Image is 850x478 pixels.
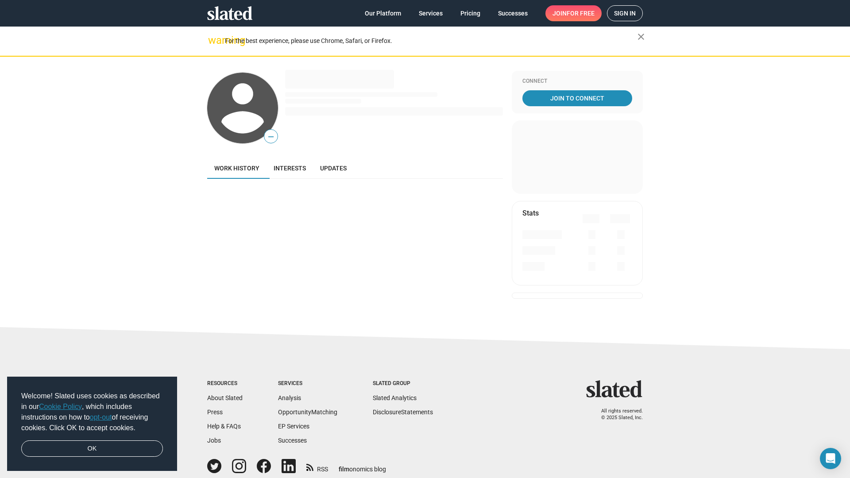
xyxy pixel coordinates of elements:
[373,380,433,387] div: Slated Group
[545,5,602,21] a: Joinfor free
[264,131,278,143] span: —
[278,423,309,430] a: EP Services
[7,377,177,471] div: cookieconsent
[207,409,223,416] a: Press
[460,5,480,21] span: Pricing
[208,35,219,46] mat-icon: warning
[567,5,595,21] span: for free
[358,5,408,21] a: Our Platform
[207,423,241,430] a: Help & FAQs
[373,409,433,416] a: DisclosureStatements
[453,5,487,21] a: Pricing
[498,5,528,21] span: Successes
[419,5,443,21] span: Services
[90,413,112,421] a: opt-out
[207,380,243,387] div: Resources
[614,6,636,21] span: Sign in
[278,380,337,387] div: Services
[491,5,535,21] a: Successes
[592,408,643,421] p: All rights reserved. © 2025 Slated, Inc.
[274,165,306,172] span: Interests
[267,158,313,179] a: Interests
[278,394,301,401] a: Analysis
[636,31,646,42] mat-icon: close
[339,466,349,473] span: film
[21,440,163,457] a: dismiss cookie message
[412,5,450,21] a: Services
[207,394,243,401] a: About Slated
[306,460,328,474] a: RSS
[373,394,417,401] a: Slated Analytics
[522,208,539,218] mat-card-title: Stats
[21,391,163,433] span: Welcome! Slated uses cookies as described in our , which includes instructions on how to of recei...
[607,5,643,21] a: Sign in
[320,165,347,172] span: Updates
[225,35,637,47] div: For the best experience, please use Chrome, Safari, or Firefox.
[820,448,841,469] div: Open Intercom Messenger
[522,90,632,106] a: Join To Connect
[522,78,632,85] div: Connect
[39,403,82,410] a: Cookie Policy
[207,437,221,444] a: Jobs
[278,437,307,444] a: Successes
[524,90,630,106] span: Join To Connect
[365,5,401,21] span: Our Platform
[207,158,267,179] a: Work history
[214,165,259,172] span: Work history
[278,409,337,416] a: OpportunityMatching
[339,458,386,474] a: filmonomics blog
[552,5,595,21] span: Join
[313,158,354,179] a: Updates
